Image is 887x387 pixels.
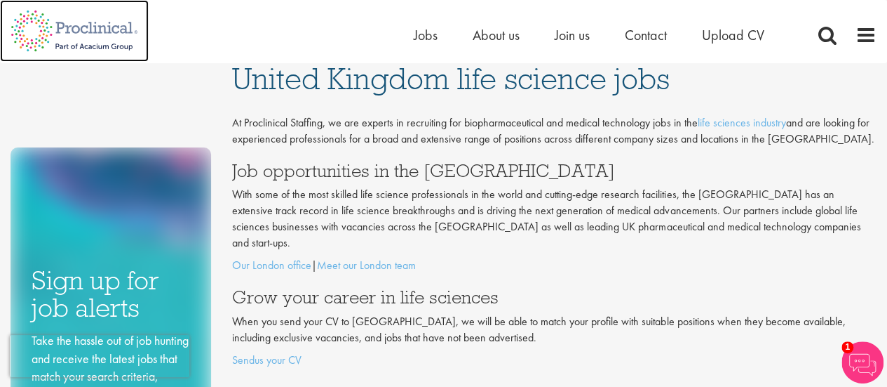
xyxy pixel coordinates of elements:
[555,26,590,44] a: Join us
[232,115,876,147] p: At Proclinical Staffing, we are experts in recruiting for biopharmaceutical and medical technolog...
[232,258,876,274] p: |
[232,353,302,367] a: Sendus your CV
[841,341,883,383] img: Chatbot
[232,60,670,98] span: United Kingdom life science jobs
[317,258,416,273] a: Meet our London team
[697,115,785,130] a: life sciences industry
[10,335,189,377] iframe: reCAPTCHA
[32,267,190,321] h3: Sign up for job alerts
[232,288,876,306] h3: Grow your career in life sciences
[625,26,667,44] a: Contact
[232,314,876,346] p: When you send your CV to [GEOGRAPHIC_DATA], we will be able to match your profile with suitable p...
[702,26,764,44] a: Upload CV
[232,187,876,251] p: With some of the most skilled life science professionals in the world and cutting-edge research f...
[414,26,438,44] a: Jobs
[473,26,520,44] a: About us
[232,258,311,273] a: Our London office
[232,162,876,180] h3: Job opportunities in the [GEOGRAPHIC_DATA]
[841,341,853,353] span: 1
